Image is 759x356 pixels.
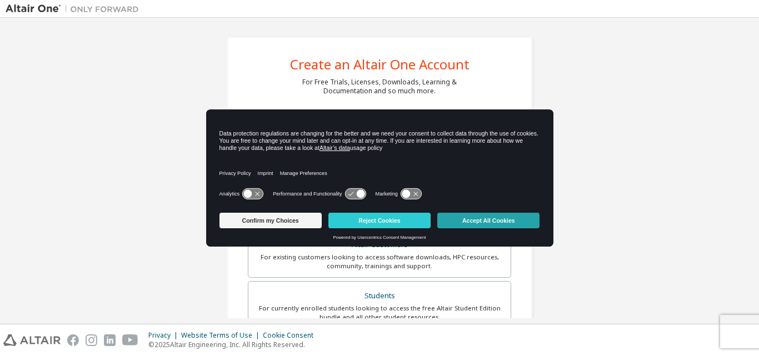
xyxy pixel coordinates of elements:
img: altair_logo.svg [3,334,61,346]
img: youtube.svg [122,334,138,346]
div: For currently enrolled students looking to access the free Altair Student Edition bundle and all ... [255,304,504,322]
p: © 2025 Altair Engineering, Inc. All Rights Reserved. [148,340,320,349]
div: Students [255,288,504,304]
img: facebook.svg [67,334,79,346]
img: linkedin.svg [104,334,116,346]
div: Cookie Consent [263,331,320,340]
div: Website Terms of Use [181,331,263,340]
img: instagram.svg [86,334,97,346]
div: Create an Altair One Account [290,58,470,71]
img: Altair One [6,3,144,14]
div: Privacy [148,331,181,340]
div: For existing customers looking to access software downloads, HPC resources, community, trainings ... [255,253,504,270]
div: For Free Trials, Licenses, Downloads, Learning & Documentation and so much more. [302,78,457,96]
